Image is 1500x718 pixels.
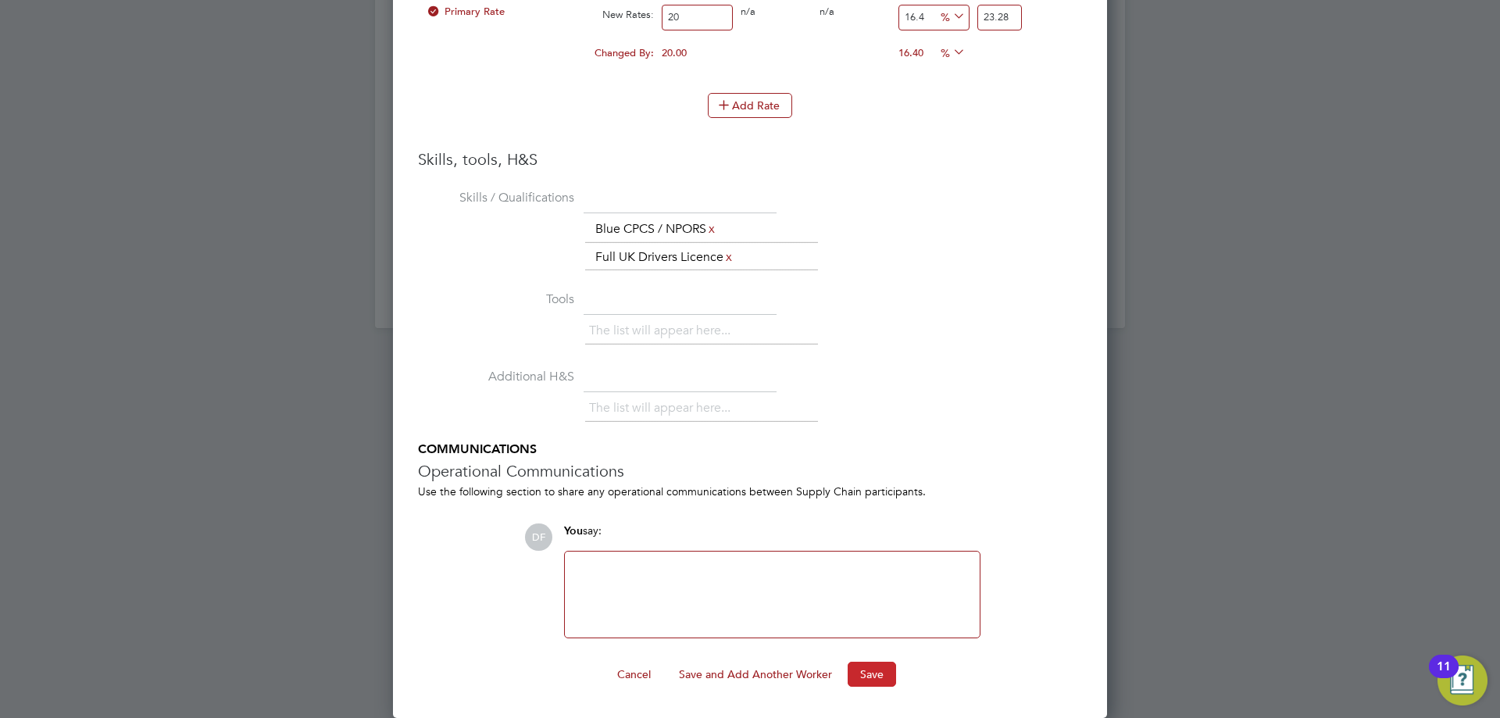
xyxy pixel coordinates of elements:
[418,369,574,385] label: Additional H&S
[898,46,923,59] span: 16.40
[708,93,792,118] button: Add Rate
[564,523,980,551] div: say:
[662,46,687,59] span: 20.00
[605,662,663,687] button: Cancel
[418,190,574,206] label: Skills / Qualifications
[418,461,1082,481] h3: Operational Communications
[706,219,717,239] a: x
[935,43,967,60] span: %
[525,523,552,551] span: DF
[564,524,583,538] span: You
[422,38,658,68] div: Changed By:
[666,662,845,687] button: Save and Add Another Worker
[418,291,574,308] label: Tools
[723,247,734,267] a: x
[935,7,967,24] span: %
[589,219,723,240] li: Blue CPCS / NPORS
[848,662,896,687] button: Save
[820,5,834,18] span: n/a
[1437,666,1451,687] div: 11
[426,5,505,18] span: Primary Rate
[418,149,1082,170] h3: Skills, tools, H&S
[589,320,737,341] li: The list will appear here...
[418,441,1082,458] h5: COMMUNICATIONS
[418,484,1082,498] div: Use the following section to share any operational communications between Supply Chain participants.
[589,398,737,419] li: The list will appear here...
[741,5,755,18] span: n/a
[589,247,741,268] li: Full UK Drivers Licence
[1437,655,1487,705] button: Open Resource Center, 11 new notifications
